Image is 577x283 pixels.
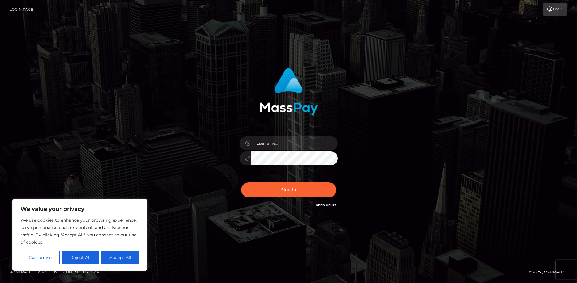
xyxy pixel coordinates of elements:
[101,251,139,264] button: Accept All
[12,199,147,271] div: We value your privacy
[92,267,103,277] a: API
[35,267,60,277] a: About Us
[21,205,139,213] p: We value your privacy
[251,136,338,150] input: Username...
[10,3,33,16] a: Login Page
[7,267,34,277] a: Homepage
[61,267,90,277] a: Contact Us
[316,203,336,207] a: Need Help?
[62,251,99,264] button: Reject All
[543,3,567,16] a: Login
[259,68,318,115] img: MassPay Login
[21,216,139,246] p: We use cookies to enhance your browsing experience, serve personalised ads or content, and analys...
[529,269,572,276] div: © 2025 , MassPay Inc.
[21,251,60,264] button: Customise
[241,182,336,197] button: Sign in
